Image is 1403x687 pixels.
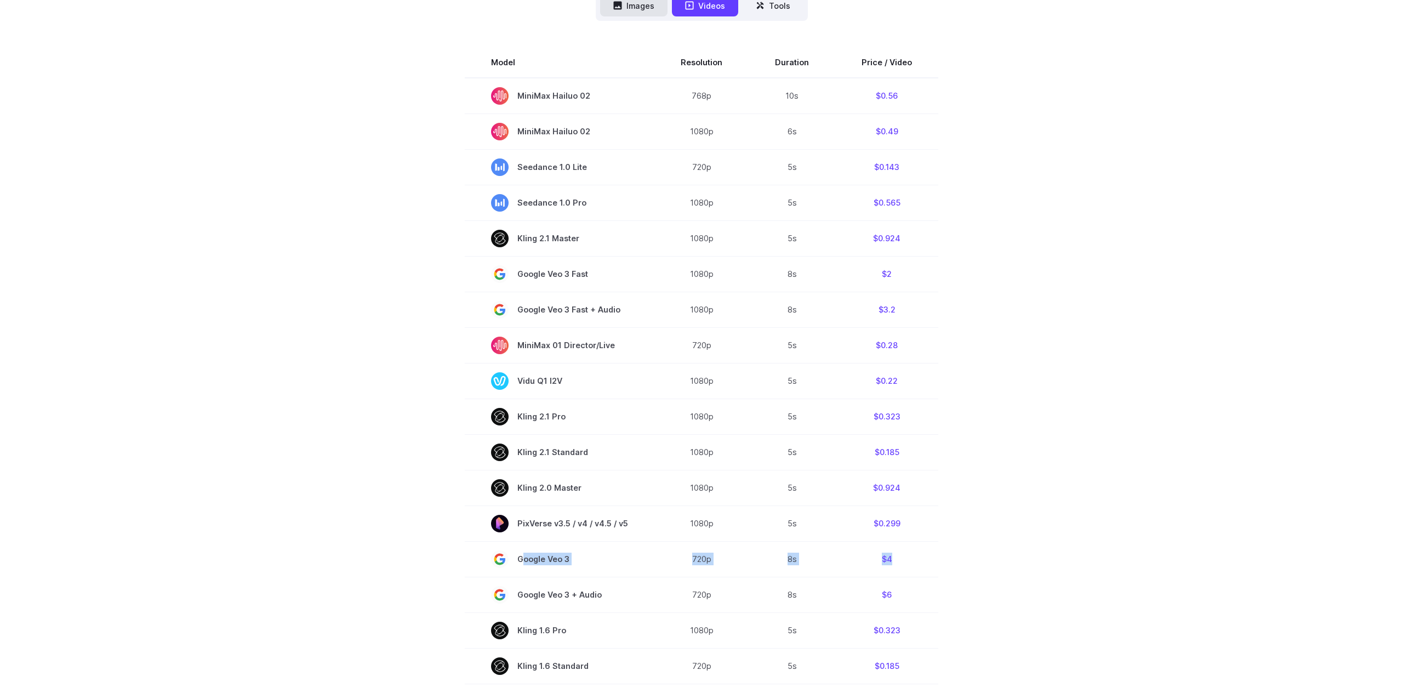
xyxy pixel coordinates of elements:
[749,648,835,684] td: 5s
[654,220,749,256] td: 1080p
[749,292,835,327] td: 8s
[654,577,749,612] td: 720p
[749,220,835,256] td: 5s
[835,470,938,506] td: $0.924
[835,220,938,256] td: $0.924
[654,434,749,470] td: 1080p
[835,149,938,185] td: $0.143
[491,301,628,319] span: Google Veo 3 Fast + Audio
[835,612,938,648] td: $0.323
[491,230,628,247] span: Kling 2.1 Master
[835,292,938,327] td: $3.2
[491,586,628,604] span: Google Veo 3 + Audio
[491,622,628,639] span: Kling 1.6 Pro
[654,363,749,399] td: 1080p
[749,612,835,648] td: 5s
[749,577,835,612] td: 8s
[835,185,938,220] td: $0.565
[654,78,749,114] td: 768p
[749,434,835,470] td: 5s
[491,408,628,425] span: Kling 2.1 Pro
[835,78,938,114] td: $0.56
[654,327,749,363] td: 720p
[491,158,628,176] span: Seedance 1.0 Lite
[491,444,628,461] span: Kling 2.1 Standard
[491,657,628,675] span: Kling 1.6 Standard
[491,337,628,354] span: MiniMax 01 Director/Live
[654,256,749,292] td: 1080p
[835,113,938,149] td: $0.49
[491,515,628,532] span: PixVerse v3.5 / v4 / v4.5 / v5
[654,612,749,648] td: 1080p
[835,541,938,577] td: $4
[749,256,835,292] td: 8s
[749,506,835,541] td: 5s
[835,506,938,541] td: $0.299
[491,87,628,105] span: MiniMax Hailuo 02
[491,194,628,212] span: Seedance 1.0 Pro
[654,648,749,684] td: 720p
[654,470,749,506] td: 1080p
[835,363,938,399] td: $0.22
[835,577,938,612] td: $6
[654,541,749,577] td: 720p
[749,399,835,434] td: 5s
[491,265,628,283] span: Google Veo 3 Fast
[749,185,835,220] td: 5s
[835,434,938,470] td: $0.185
[835,256,938,292] td: $2
[491,123,628,140] span: MiniMax Hailuo 02
[654,506,749,541] td: 1080p
[654,292,749,327] td: 1080p
[749,363,835,399] td: 5s
[835,648,938,684] td: $0.185
[491,479,628,497] span: Kling 2.0 Master
[749,327,835,363] td: 5s
[749,149,835,185] td: 5s
[654,47,749,78] th: Resolution
[835,47,938,78] th: Price / Video
[654,399,749,434] td: 1080p
[749,470,835,506] td: 5s
[749,78,835,114] td: 10s
[654,113,749,149] td: 1080p
[835,327,938,363] td: $0.28
[465,47,654,78] th: Model
[654,185,749,220] td: 1080p
[654,149,749,185] td: 720p
[491,372,628,390] span: Vidu Q1 I2V
[749,113,835,149] td: 6s
[749,541,835,577] td: 8s
[491,550,628,568] span: Google Veo 3
[835,399,938,434] td: $0.323
[749,47,835,78] th: Duration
